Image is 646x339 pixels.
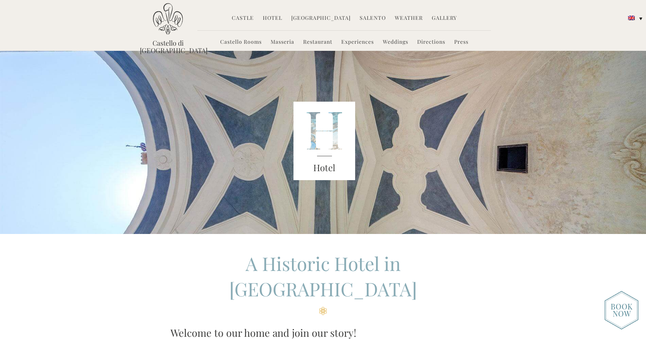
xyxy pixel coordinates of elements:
[293,161,356,175] h3: Hotel
[220,38,262,47] a: Castello Rooms
[360,14,386,23] a: Salento
[383,38,408,47] a: Weddings
[432,14,457,23] a: Gallery
[454,38,468,47] a: Press
[341,38,374,47] a: Experiences
[291,14,351,23] a: [GEOGRAPHIC_DATA]
[605,291,639,330] img: new-booknow.png
[263,14,282,23] a: Hotel
[271,38,294,47] a: Masseria
[293,102,356,180] img: castello_header_block.png
[170,251,476,315] h2: A Historic Hotel in [GEOGRAPHIC_DATA]
[628,16,635,20] img: English
[153,3,183,35] img: Castello di Ugento
[395,14,423,23] a: Weather
[140,39,196,54] a: Castello di [GEOGRAPHIC_DATA]
[303,38,332,47] a: Restaurant
[417,38,445,47] a: Directions
[232,14,254,23] a: Castle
